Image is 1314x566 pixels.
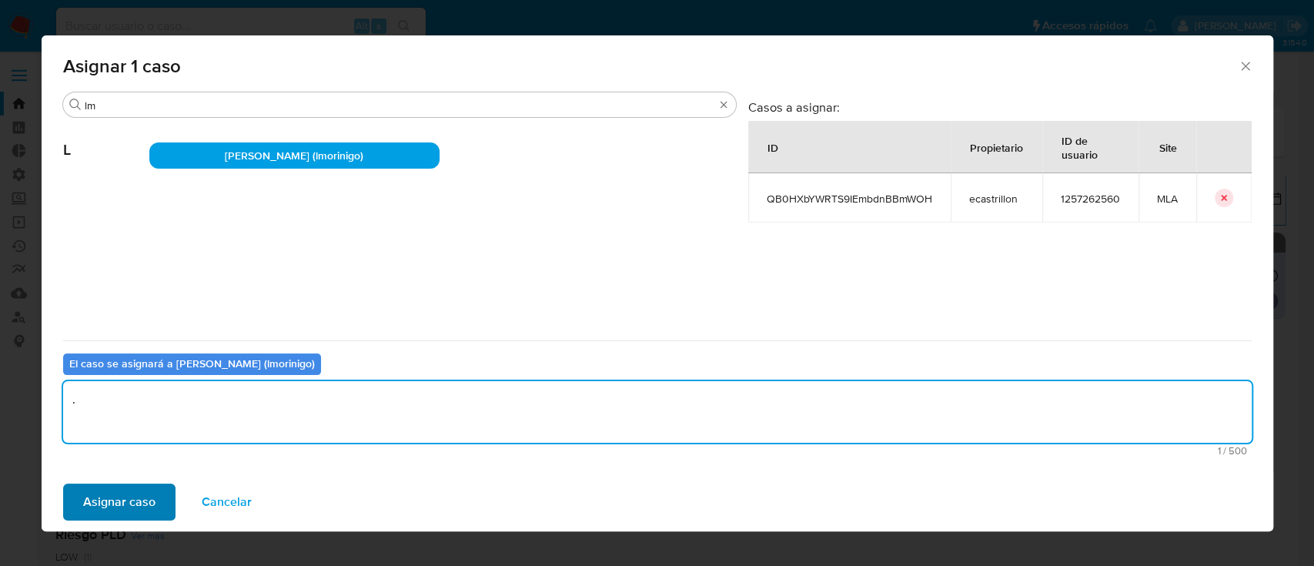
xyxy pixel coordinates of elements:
[63,118,149,159] span: L
[1043,122,1138,172] div: ID de usuario
[63,381,1252,443] textarea: .
[202,485,252,519] span: Cancelar
[69,356,315,371] b: El caso se asignará a [PERSON_NAME] (lmorinigo)
[69,99,82,111] button: Buscar
[748,99,1252,115] h3: Casos a asignar:
[749,129,797,166] div: ID
[1215,189,1233,207] button: icon-button
[63,57,1239,75] span: Asignar 1 caso
[83,485,155,519] span: Asignar caso
[63,484,176,521] button: Asignar caso
[68,446,1247,456] span: Máximo 500 caracteres
[149,142,440,169] div: [PERSON_NAME] (lmorinigo)
[951,129,1042,166] div: Propietario
[1141,129,1195,166] div: Site
[42,35,1273,531] div: assign-modal
[225,148,363,163] span: [PERSON_NAME] (lmorinigo)
[182,484,272,521] button: Cancelar
[1238,59,1252,72] button: Cerrar ventana
[717,99,730,111] button: Borrar
[85,99,714,112] input: Buscar analista
[1157,192,1178,206] span: MLA
[1061,192,1120,206] span: 1257262560
[969,192,1024,206] span: ecastrillon
[767,192,932,206] span: QB0HXbYWRTS9IEmbdnBBmWOH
